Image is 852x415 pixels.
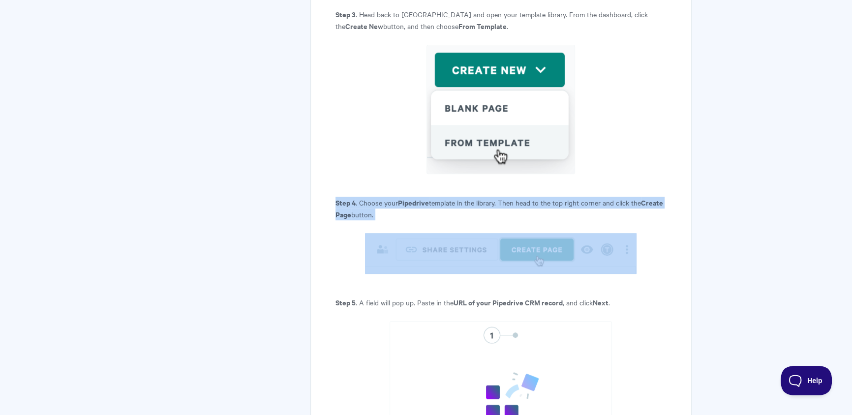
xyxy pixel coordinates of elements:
[454,297,563,307] strong: URL of your Pipedrive CRM record
[335,8,667,32] p: . Head back to [GEOGRAPHIC_DATA] and open your template library. From the dashboard, click the bu...
[781,366,832,395] iframe: Toggle Customer Support
[335,297,356,307] b: Step 5
[345,21,383,31] strong: Create New
[335,197,356,207] b: Step 4
[335,9,356,19] strong: Step 3
[335,197,667,220] p: . Choose your template in the library. Then head to the top right corner and click the button.
[335,296,667,308] p: . A field will pop up. Paste in the , and click .
[398,197,429,207] strong: Pipedrive
[458,21,507,31] strong: From Template
[335,197,663,219] strong: Create Page
[593,297,609,307] strong: Next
